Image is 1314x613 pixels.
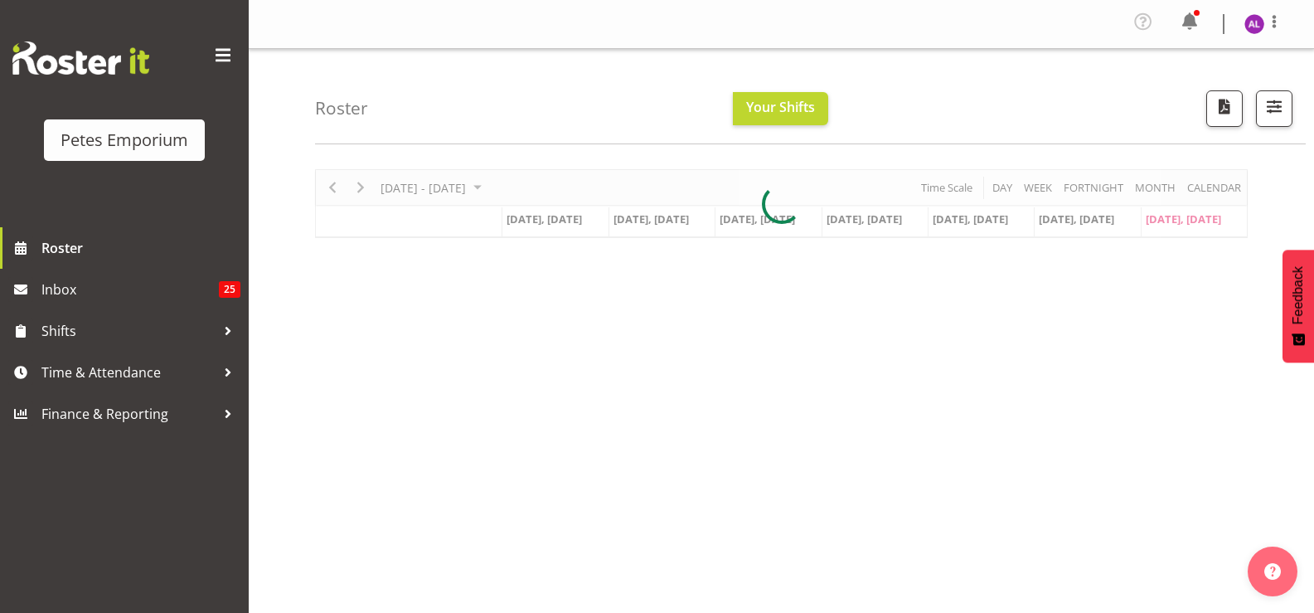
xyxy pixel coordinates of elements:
button: Feedback - Show survey [1282,250,1314,362]
span: Your Shifts [746,98,815,116]
h4: Roster [315,99,368,118]
button: Filter Shifts [1256,90,1292,127]
button: Your Shifts [733,92,828,125]
img: help-xxl-2.png [1264,563,1281,580]
span: Feedback [1291,266,1306,324]
span: Time & Attendance [41,360,216,385]
img: Rosterit website logo [12,41,149,75]
span: 25 [219,281,240,298]
span: Finance & Reporting [41,401,216,426]
span: Roster [41,236,240,260]
img: abigail-lane11345.jpg [1244,14,1264,34]
button: Download a PDF of the roster according to the set date range. [1206,90,1243,127]
div: Petes Emporium [61,128,188,153]
span: Inbox [41,277,219,302]
span: Shifts [41,319,216,343]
